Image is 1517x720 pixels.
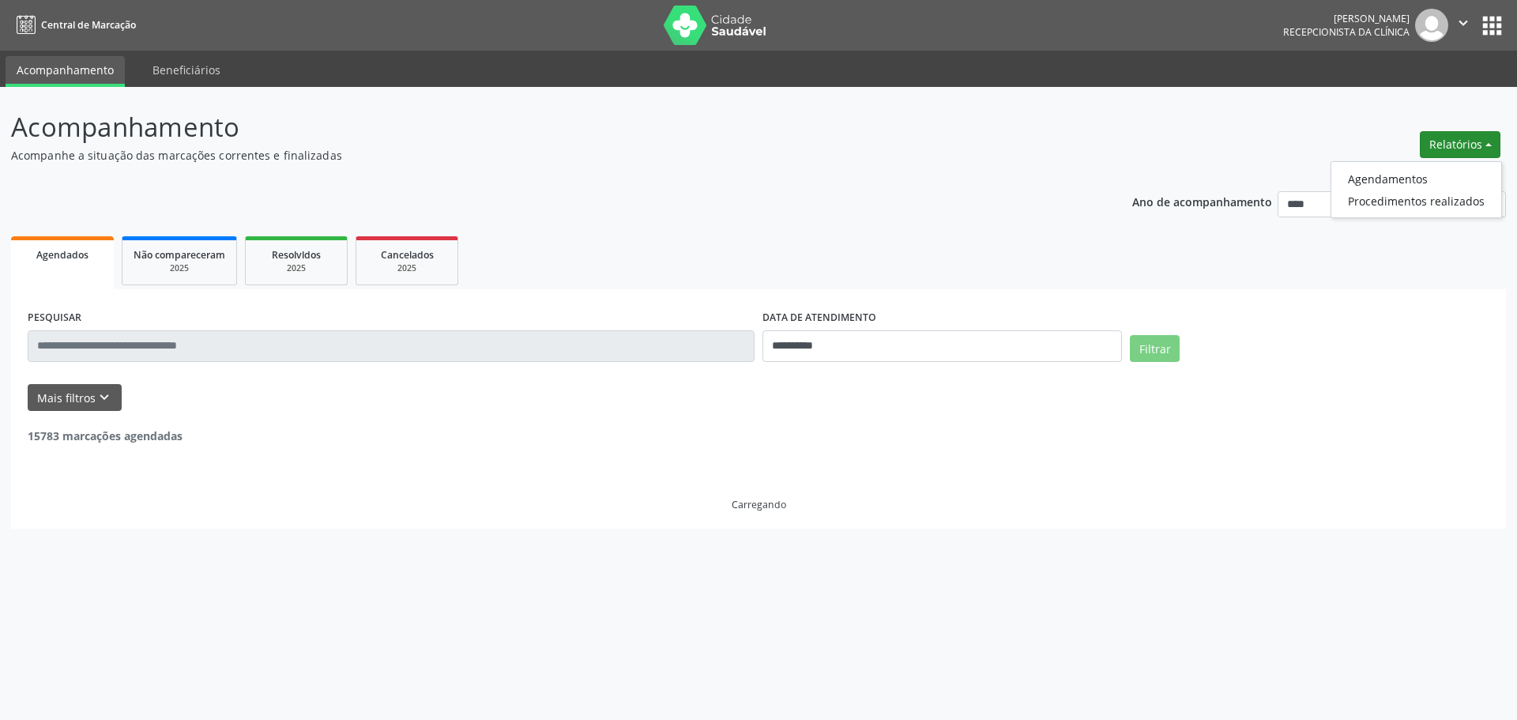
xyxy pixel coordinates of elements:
div: [PERSON_NAME] [1283,12,1410,25]
button: Relatórios [1420,131,1500,158]
span: Resolvidos [272,248,321,262]
p: Acompanhamento [11,107,1057,147]
a: Central de Marcação [11,12,136,38]
a: Procedimentos realizados [1331,190,1501,212]
div: 2025 [367,262,446,274]
span: Recepcionista da clínica [1283,25,1410,39]
button:  [1448,9,1478,42]
span: Central de Marcação [41,18,136,32]
div: 2025 [257,262,336,274]
div: Carregando [732,498,786,511]
i: keyboard_arrow_down [96,389,113,406]
label: PESQUISAR [28,306,81,330]
strong: 15783 marcações agendadas [28,428,183,443]
button: Filtrar [1130,335,1180,362]
a: Acompanhamento [6,56,125,87]
span: Agendados [36,248,88,262]
label: DATA DE ATENDIMENTO [762,306,876,330]
a: Beneficiários [141,56,232,84]
span: Não compareceram [134,248,225,262]
span: Cancelados [381,248,434,262]
p: Acompanhe a situação das marcações correntes e finalizadas [11,147,1057,164]
button: Mais filtroskeyboard_arrow_down [28,384,122,412]
ul: Relatórios [1331,161,1502,218]
button: apps [1478,12,1506,40]
p: Ano de acompanhamento [1132,191,1272,211]
img: img [1415,9,1448,42]
div: 2025 [134,262,225,274]
a: Agendamentos [1331,168,1501,190]
i:  [1455,14,1472,32]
